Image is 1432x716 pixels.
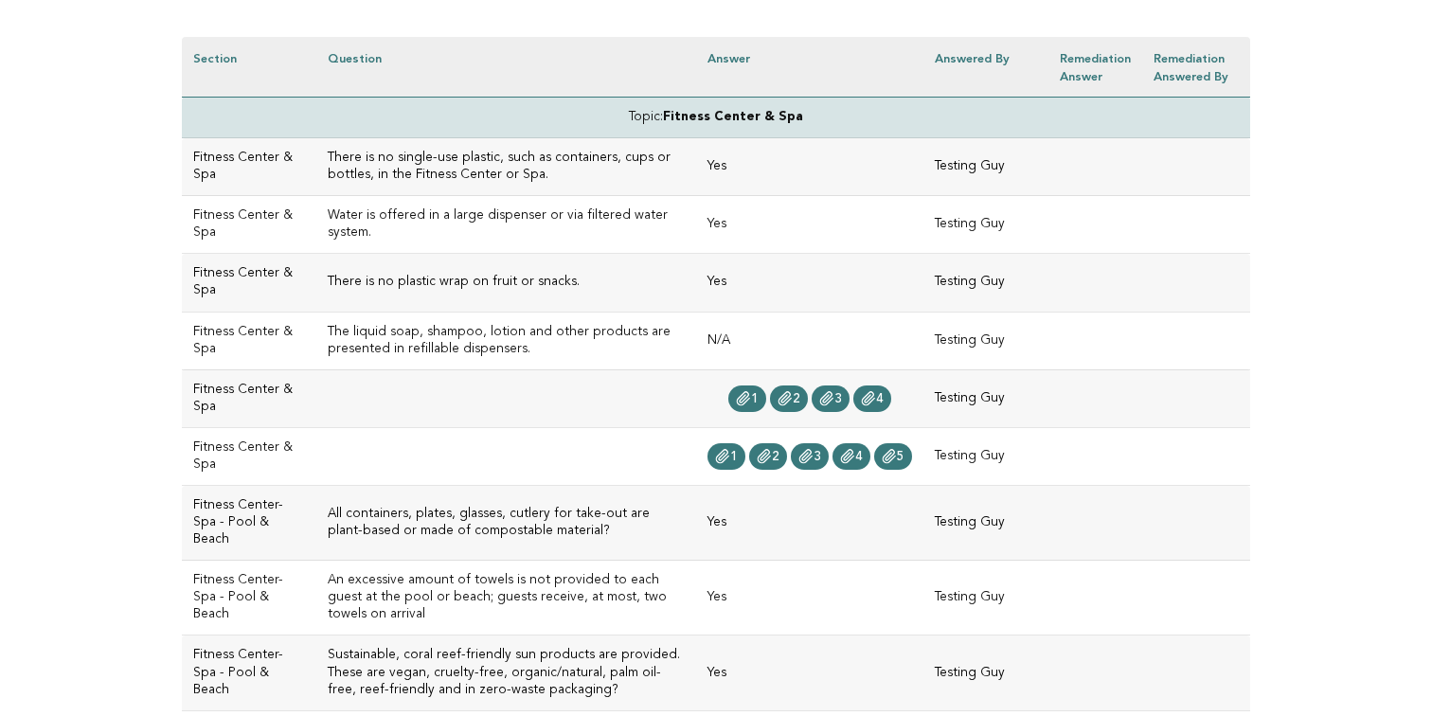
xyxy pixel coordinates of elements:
td: Yes [696,486,923,561]
td: Yes [696,196,923,254]
td: Testing Guy [923,486,1048,561]
span: 2 [772,450,779,463]
span: 1 [730,450,738,463]
h3: The liquid soap, shampoo, lotion and other products are presented in refillable dispensers. [328,324,685,358]
td: Fitness Center & Spa [182,196,316,254]
td: Fitness Center & Spa [182,254,316,312]
td: Fitness Center & Spa [182,427,316,485]
td: Fitness Center & Spa [182,369,316,427]
a: 4 [832,443,870,470]
h3: An excessive amount of towels is not provided to each guest at the pool or beach; guests receive,... [328,572,685,623]
span: 5 [897,450,904,463]
h3: There is no plastic wrap on fruit or snacks. [328,274,685,291]
span: 3 [814,450,821,463]
h3: There is no single-use plastic, such as containers, cups or bottles, in the Fitness Center or Spa. [328,150,685,184]
td: Testing Guy [923,635,1048,710]
th: Answer [696,37,923,98]
span: 1 [751,392,759,405]
a: 2 [749,443,787,470]
h3: Water is offered in a large dispenser or via filtered water system. [328,207,685,242]
span: 4 [855,450,863,463]
th: Answered by [923,37,1048,98]
a: 4 [853,385,891,412]
td: Fitness Center-Spa - Pool & Beach [182,486,316,561]
td: Testing Guy [923,254,1048,312]
td: Testing Guy [923,312,1048,369]
td: Testing Guy [923,138,1048,196]
a: 5 [874,443,912,470]
td: Testing Guy [923,196,1048,254]
a: 3 [812,385,850,412]
a: 1 [728,385,766,412]
td: Fitness Center & Spa [182,312,316,369]
td: Yes [696,138,923,196]
span: 3 [834,392,842,405]
td: Yes [696,561,923,635]
td: Testing Guy [923,369,1048,427]
td: N/A [696,312,923,369]
td: Yes [696,635,923,710]
td: Fitness Center-Spa - Pool & Beach [182,635,316,710]
td: Topic: [182,97,1250,137]
span: 4 [876,392,884,405]
a: 1 [707,443,745,470]
th: Remediation Answer [1048,37,1142,98]
th: Section [182,37,316,98]
td: Fitness Center-Spa - Pool & Beach [182,561,316,635]
td: Testing Guy [923,427,1048,485]
h3: Sustainable, coral reef-friendly sun products are provided. These are vegan, cruelty-free, organi... [328,647,685,698]
td: Testing Guy [923,561,1048,635]
strong: Fitness Center & Spa [663,111,803,123]
td: Fitness Center & Spa [182,138,316,196]
td: Yes [696,254,923,312]
span: 2 [793,392,800,405]
h3: All containers, plates, glasses, cutlery for take-out are plant-based or made of compostable mate... [328,506,685,540]
a: 2 [770,385,808,412]
a: 3 [791,443,829,470]
th: Remediation Answered by [1142,37,1250,98]
th: Question [316,37,696,98]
